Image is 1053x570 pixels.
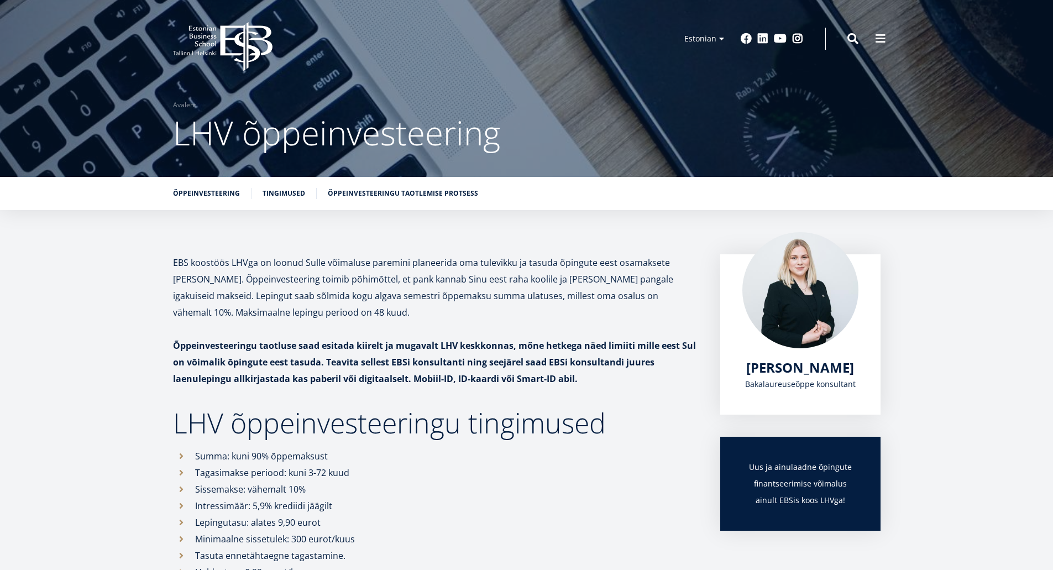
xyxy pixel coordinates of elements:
li: Lepingutasu: alates 9,90 eurot [173,514,698,531]
a: Õppeinvesteering [173,188,240,199]
a: Õppeinvesteeringu taotlemise protsess [328,188,478,199]
a: [PERSON_NAME] [746,359,854,376]
p: EBS koostöös LHVga on loonud Sulle võimaluse paremini planeerida oma tulevikku ja tasuda õpingute... [173,254,698,321]
a: Avaleht [173,100,196,111]
a: Tingimused [263,188,305,199]
h2: LHV õppeinvesteeringu tingimused [173,409,698,437]
a: Youtube [774,33,787,44]
h3: Uus ja ainulaadne õpingute finantseerimise võimalus ainult EBSis koos LHVga! [742,459,858,509]
a: Instagram [792,33,803,44]
span: [PERSON_NAME] [746,358,854,376]
li: Summa: kuni 90% õppemaksust [173,448,698,464]
li: Intressimäär: 5,9% krediidi jäägilt [173,498,698,514]
span: LHV õppeinvesteering [173,110,500,155]
strong: Õppeinvesteeringu taotluse saad esitada kiirelt ja mugavalt LHV keskkonnas, mõne hetkega näed lim... [173,339,696,385]
img: Maria [742,232,858,348]
li: Tasuta ennetähtaegne tagastamine. [173,547,698,564]
li: Minimaalne sissetulek: 300 eurot/kuus [173,531,698,547]
div: Bakalaureuseõppe konsultant [742,376,858,393]
li: Tagasimakse periood: kuni 3-72 kuud [173,464,698,481]
a: Facebook [741,33,752,44]
li: Sissemakse: vähemalt 10% [173,481,698,498]
a: Linkedin [757,33,768,44]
